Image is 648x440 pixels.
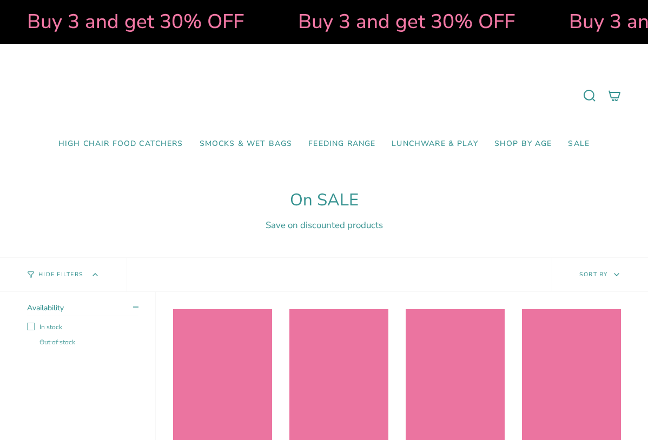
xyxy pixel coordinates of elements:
[27,303,138,316] summary: Availability
[27,190,621,210] h1: On SALE
[38,272,83,278] span: Hide Filters
[291,8,508,35] strong: Buy 3 and get 30% OFF
[552,258,648,291] button: Sort by
[27,219,621,231] div: Save on discounted products
[494,139,552,149] span: Shop by Age
[191,131,301,157] a: Smocks & Wet Bags
[231,60,418,131] a: Mumma’s Little Helpers
[50,131,191,157] a: High Chair Food Catchers
[560,131,598,157] a: SALE
[392,139,478,149] span: Lunchware & Play
[20,8,237,35] strong: Buy 3 and get 30% OFF
[27,303,64,313] span: Availability
[300,131,383,157] a: Feeding Range
[383,131,486,157] a: Lunchware & Play
[486,131,560,157] a: Shop by Age
[308,139,375,149] span: Feeding Range
[200,139,293,149] span: Smocks & Wet Bags
[579,270,608,278] span: Sort by
[58,139,183,149] span: High Chair Food Catchers
[568,139,590,149] span: SALE
[27,323,138,331] label: In stock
